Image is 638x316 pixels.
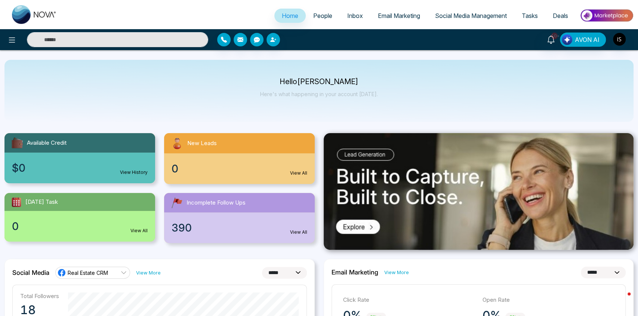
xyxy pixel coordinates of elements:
[613,291,631,309] iframe: Intercom live chat
[68,269,108,276] span: Real Estate CRM
[12,5,57,24] img: Nova CRM Logo
[120,169,148,176] a: View History
[160,133,319,184] a: New Leads0View All
[340,9,370,23] a: Inbox
[428,9,514,23] a: Social Media Management
[170,196,184,209] img: followUps.svg
[343,296,475,304] p: Click Rate
[545,9,576,23] a: Deals
[282,12,298,19] span: Home
[274,9,306,23] a: Home
[378,12,420,19] span: Email Marketing
[130,227,148,234] a: View All
[482,296,614,304] p: Open Rate
[10,136,24,150] img: availableCredit.svg
[136,269,161,276] a: View More
[290,229,307,236] a: View All
[12,269,49,276] h2: Social Media
[384,269,409,276] a: View More
[170,136,184,150] img: newLeads.svg
[324,133,634,250] img: .
[551,33,558,39] span: 10+
[522,12,538,19] span: Tasks
[160,193,319,243] a: Incomplete Follow Ups390View All
[542,33,560,46] a: 10+
[575,35,600,44] span: AVON AI
[260,91,378,97] p: Here's what happening in your account [DATE].
[332,269,378,276] h2: Email Marketing
[347,12,363,19] span: Inbox
[187,139,217,148] span: New Leads
[370,9,428,23] a: Email Marketing
[290,170,307,177] a: View All
[12,160,25,176] span: $0
[553,12,568,19] span: Deals
[306,9,340,23] a: People
[562,34,572,45] img: Lead Flow
[560,33,606,47] button: AVON AI
[172,220,192,236] span: 390
[187,199,246,207] span: Incomplete Follow Ups
[514,9,545,23] a: Tasks
[613,33,626,46] img: User Avatar
[20,292,59,300] p: Total Followers
[12,218,19,234] span: 0
[435,12,507,19] span: Social Media Management
[25,198,58,206] span: [DATE] Task
[579,7,634,24] img: Market-place.gif
[10,196,22,208] img: todayTask.svg
[313,12,332,19] span: People
[172,161,178,177] span: 0
[27,139,67,147] span: Available Credit
[260,79,378,85] p: Hello [PERSON_NAME]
